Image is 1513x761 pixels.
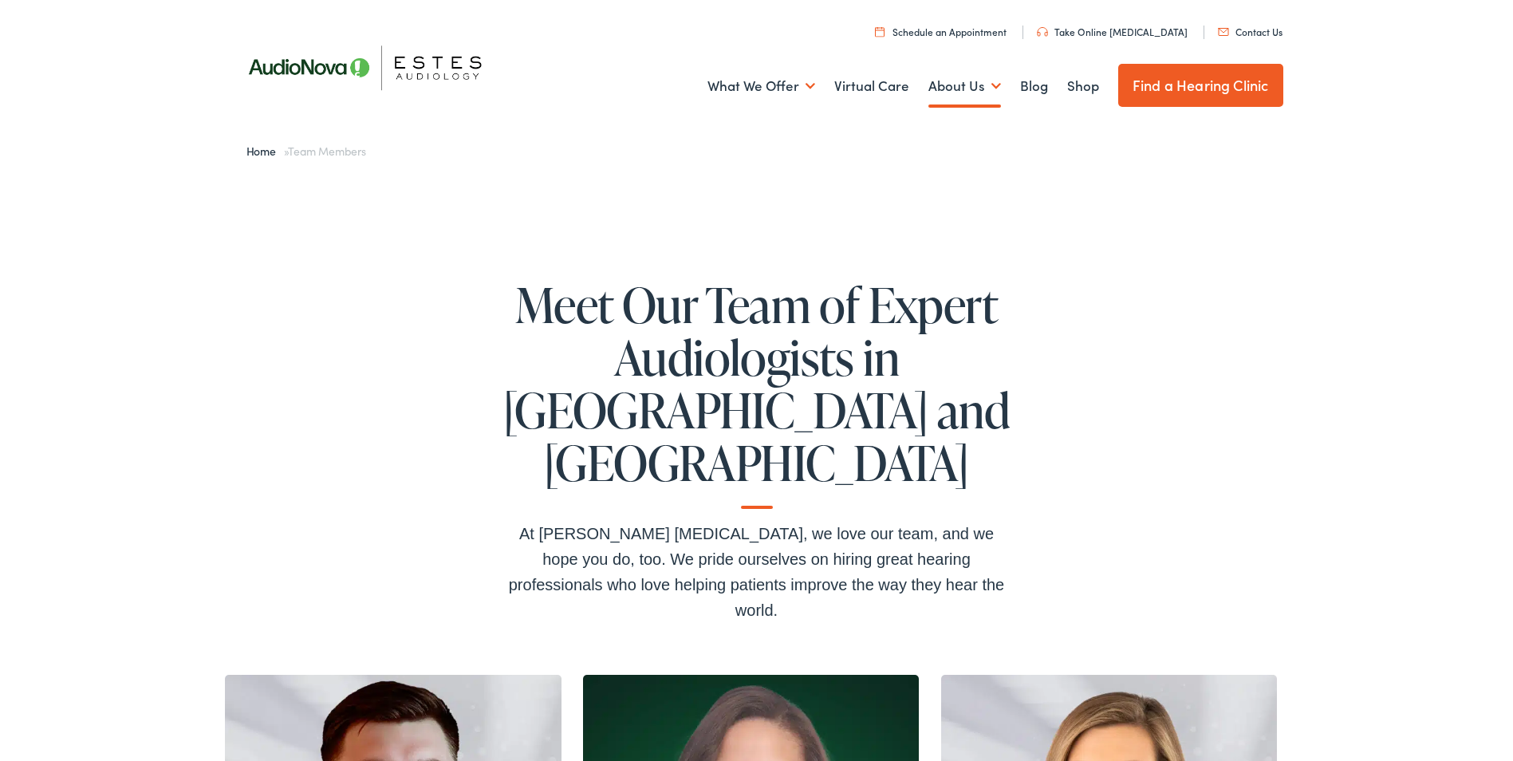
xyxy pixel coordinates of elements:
[288,143,365,159] span: Team Members
[1118,64,1283,107] a: Find a Hearing Clinic
[928,57,1001,116] a: About Us
[1067,57,1099,116] a: Shop
[834,57,909,116] a: Virtual Care
[246,143,366,159] span: »
[875,26,885,37] img: utility icon
[1020,57,1048,116] a: Blog
[1218,25,1283,38] a: Contact Us
[1037,25,1188,38] a: Take Online [MEDICAL_DATA]
[1218,28,1229,36] img: utility icon
[246,143,284,159] a: Home
[707,57,815,116] a: What We Offer
[1037,27,1048,37] img: utility icon
[502,521,1012,623] div: At [PERSON_NAME] [MEDICAL_DATA], we love our team, and we hope you do, too. We pride ourselves on...
[502,278,1012,509] h1: Meet Our Team of Expert Audiologists in [GEOGRAPHIC_DATA] and [GEOGRAPHIC_DATA]
[875,25,1007,38] a: Schedule an Appointment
